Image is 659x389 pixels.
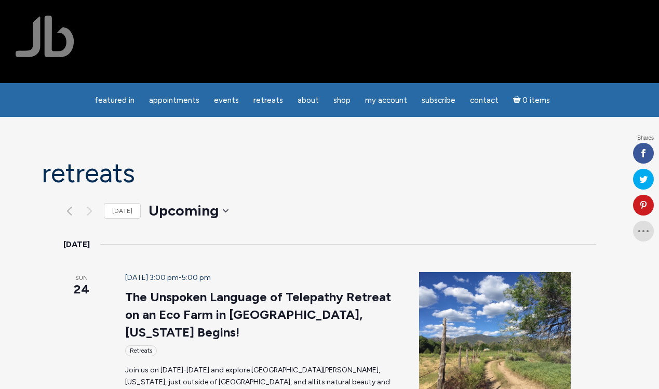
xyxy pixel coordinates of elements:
span: Subscribe [422,96,455,105]
span: Appointments [149,96,199,105]
span: Upcoming [149,200,219,221]
time: [DATE] [63,238,90,251]
a: Subscribe [415,90,462,111]
div: Retreats [125,345,157,356]
span: My Account [365,96,407,105]
span: 24 [63,280,100,298]
span: 5:00 pm [182,273,211,282]
a: Previous Events [63,205,76,217]
a: Contact [464,90,505,111]
a: Appointments [143,90,206,111]
a: Retreats [247,90,289,111]
span: Shop [333,96,351,105]
a: Shop [327,90,357,111]
button: Next Events [84,205,96,217]
a: About [291,90,325,111]
a: My Account [359,90,413,111]
span: Shares [637,136,654,141]
a: Cart0 items [507,89,557,111]
button: Upcoming [149,200,228,221]
span: Retreats [253,96,283,105]
span: featured in [95,96,135,105]
i: Cart [513,96,523,105]
span: Contact [470,96,499,105]
time: - [125,273,211,282]
h1: Retreats [42,158,618,188]
span: Sun [63,274,100,283]
img: Jamie Butler. The Everyday Medium [16,16,74,57]
span: About [298,96,319,105]
a: [DATE] [104,203,141,219]
a: featured in [88,90,141,111]
span: 0 items [522,97,550,104]
a: Events [208,90,245,111]
a: The Unspoken Language of Telepathy Retreat on an Eco Farm in [GEOGRAPHIC_DATA], [US_STATE] Begins! [125,289,391,340]
span: Events [214,96,239,105]
span: [DATE] 3:00 pm [125,273,179,282]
